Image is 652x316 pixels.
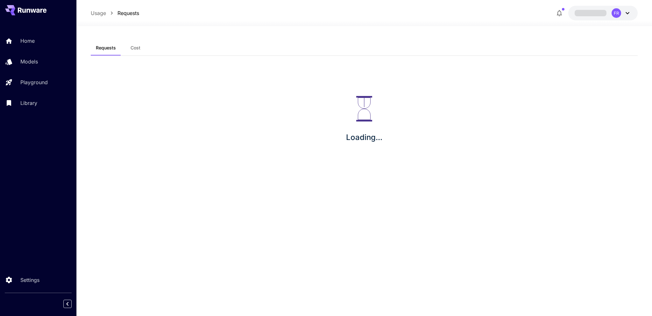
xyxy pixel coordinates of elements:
p: Models [20,58,38,65]
p: Home [20,37,35,45]
span: Requests [96,45,116,51]
p: Playground [20,78,48,86]
button: FR [568,6,638,20]
div: FR [612,8,621,18]
nav: breadcrumb [91,9,139,17]
a: Usage [91,9,106,17]
p: Loading... [346,132,382,143]
button: Collapse sidebar [63,300,72,308]
a: Requests [117,9,139,17]
p: Settings [20,276,39,284]
p: Library [20,99,37,107]
div: Collapse sidebar [68,298,76,310]
span: Cost [131,45,140,51]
